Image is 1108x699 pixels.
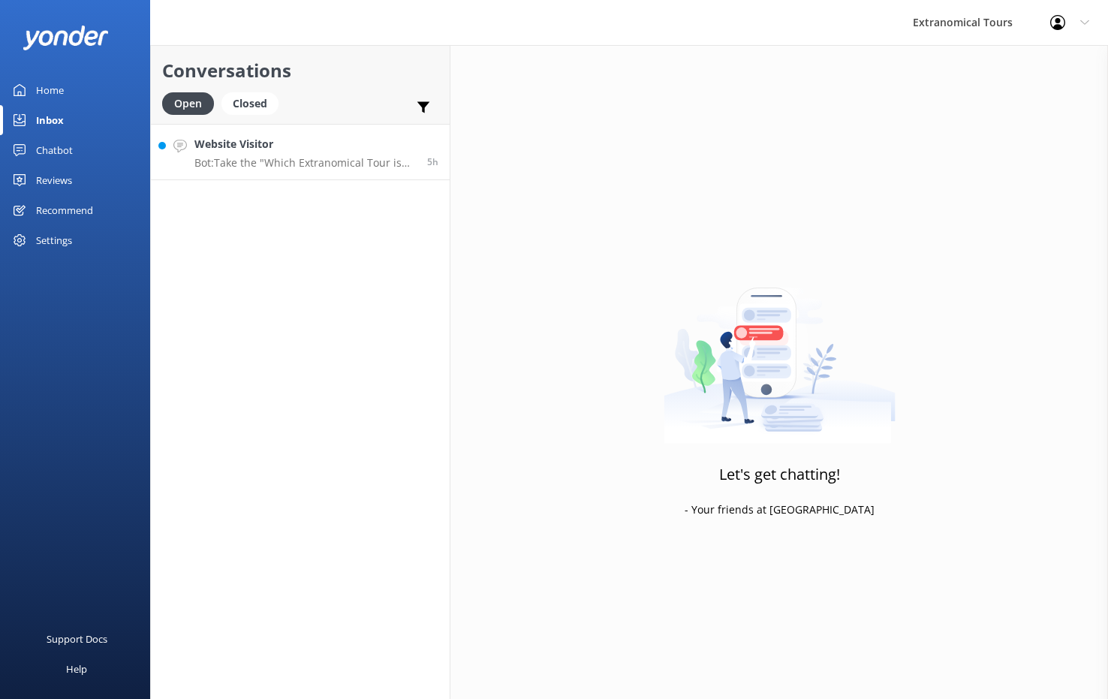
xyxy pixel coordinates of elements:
a: Website VisitorBot:Take the "Which Extranomical Tour is Right for Me?" quiz [URL][DOMAIN_NAME] .5h [151,124,450,180]
img: artwork of a man stealing a conversation from at giant smartphone [664,256,896,444]
a: Closed [221,95,286,111]
div: Help [66,654,87,684]
img: yonder-white-logo.png [23,26,109,50]
div: Settings [36,225,72,255]
div: Inbox [36,105,64,135]
p: Bot: Take the "Which Extranomical Tour is Right for Me?" quiz [URL][DOMAIN_NAME] . [194,156,416,170]
div: Chatbot [36,135,73,165]
div: Reviews [36,165,72,195]
a: Open [162,95,221,111]
div: Home [36,75,64,105]
div: Support Docs [47,624,107,654]
h3: Let's get chatting! [719,462,840,487]
div: Closed [221,92,279,115]
div: Open [162,92,214,115]
div: Recommend [36,195,93,225]
h2: Conversations [162,56,438,85]
p: - Your friends at [GEOGRAPHIC_DATA] [685,502,875,518]
h4: Website Visitor [194,136,416,152]
span: Aug 25 2025 10:56pm (UTC -07:00) America/Tijuana [427,155,438,168]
